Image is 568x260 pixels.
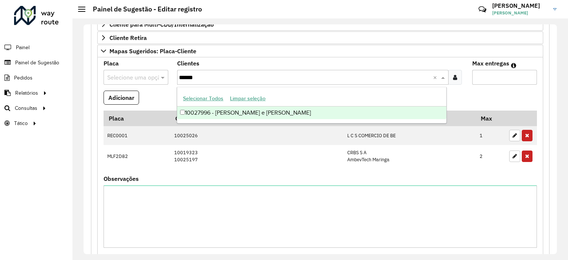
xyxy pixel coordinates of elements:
[15,89,38,97] span: Relatórios
[97,31,543,44] a: Cliente Retira
[343,145,476,167] td: CRBS S A AmbevTech Maringa
[14,74,33,82] span: Pedidos
[104,111,170,126] th: Placa
[474,1,490,17] a: Contato Rápido
[511,63,516,68] em: Máximo de clientes que serão colocados na mesma rota com os clientes informados
[104,59,119,68] label: Placa
[492,10,548,16] span: [PERSON_NAME]
[177,107,446,119] div: 10027996 - [PERSON_NAME] e [PERSON_NAME]
[15,59,59,67] span: Painel de Sugestão
[177,59,199,68] label: Clientes
[104,91,139,105] button: Adicionar
[170,126,343,145] td: 10025026
[343,126,476,145] td: L C S COMERCIO DE BE
[227,93,269,104] button: Limpar seleção
[476,145,506,167] td: 2
[97,45,543,57] a: Mapas Sugeridos: Placa-Cliente
[104,174,139,183] label: Observações
[109,35,147,41] span: Cliente Retira
[109,48,196,54] span: Mapas Sugeridos: Placa-Cliente
[476,126,506,145] td: 1
[433,73,439,82] span: Clear all
[109,21,214,27] span: Cliente para Multi-CDD/Internalização
[472,59,509,68] label: Max entregas
[15,104,37,112] span: Consultas
[85,5,202,13] h2: Painel de Sugestão - Editar registro
[104,145,170,167] td: MLF2D82
[180,93,227,104] button: Selecionar Todos
[16,44,30,51] span: Painel
[170,111,343,126] th: Código Cliente
[97,57,543,258] div: Mapas Sugeridos: Placa-Cliente
[177,87,447,124] ng-dropdown-panel: Options list
[14,119,28,127] span: Tático
[492,2,548,9] h3: [PERSON_NAME]
[104,126,170,145] td: REC0001
[97,18,543,31] a: Cliente para Multi-CDD/Internalização
[170,145,343,167] td: 10019323 10025197
[476,111,506,126] th: Max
